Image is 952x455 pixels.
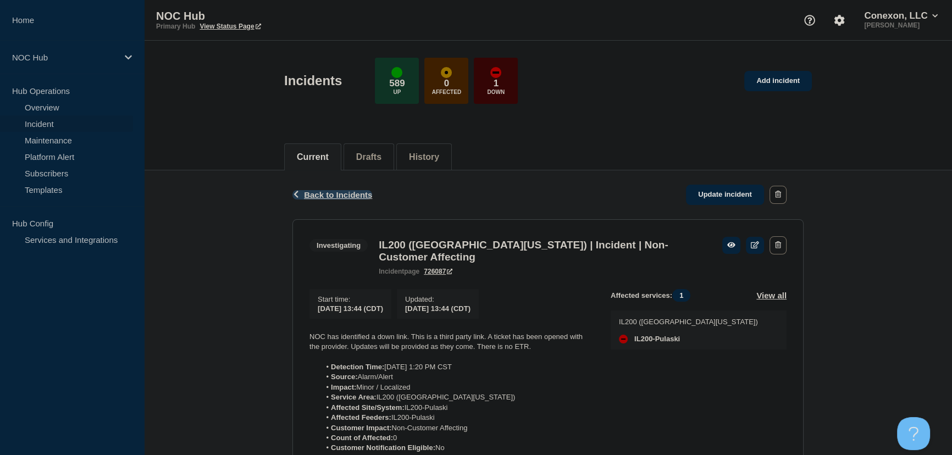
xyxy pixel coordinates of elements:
[320,362,594,372] li: [DATE] 1:20 PM CST
[318,304,383,313] span: [DATE] 13:44 (CDT)
[320,403,594,413] li: IL200-Pulaski
[320,443,594,453] li: No
[611,289,696,302] span: Affected services:
[356,152,381,162] button: Drafts
[393,89,401,95] p: Up
[862,10,940,21] button: Conexon, LLC
[331,443,435,452] strong: Customer Notification Eligible:
[619,318,758,326] p: IL200 ([GEOGRAPHIC_DATA][US_STATE])
[12,53,118,62] p: NOC Hub
[156,23,195,30] p: Primary Hub
[320,433,594,443] li: 0
[309,332,593,352] p: NOC has identified a down link. This is a third party link. A ticket has been opened with the pro...
[292,190,372,199] button: Back to Incidents
[444,78,449,89] p: 0
[320,423,594,433] li: Non-Customer Affecting
[200,23,261,30] a: View Status Page
[320,413,594,423] li: IL200-Pulaski
[331,393,377,401] strong: Service Area:
[490,67,501,78] div: down
[409,152,439,162] button: History
[331,413,391,421] strong: Affected Feeders:
[156,10,376,23] p: NOC Hub
[389,78,405,89] p: 589
[331,403,405,412] strong: Affected Site/System:
[634,335,680,343] span: IL200-Pulaski
[897,417,930,450] iframe: Help Scout Beacon - Open
[379,268,404,275] span: incident
[672,289,690,302] span: 1
[331,434,393,442] strong: Count of Affected:
[405,295,471,303] p: Updated :
[320,372,594,382] li: Alarm/Alert
[756,289,787,302] button: View all
[379,239,711,263] h3: IL200 ([GEOGRAPHIC_DATA][US_STATE]) | Incident | Non-Customer Affecting
[284,73,342,88] h1: Incidents
[744,71,812,91] a: Add incident
[494,78,499,89] p: 1
[686,185,764,205] a: Update incident
[331,363,384,371] strong: Detection Time:
[379,268,419,275] p: page
[297,152,329,162] button: Current
[309,239,368,252] span: Investigating
[798,9,821,32] button: Support
[828,9,851,32] button: Account settings
[441,67,452,78] div: affected
[488,89,505,95] p: Down
[331,424,392,432] strong: Customer Impact:
[318,295,383,303] p: Start time :
[331,373,357,381] strong: Source:
[424,268,452,275] a: 726087
[862,21,940,29] p: [PERSON_NAME]
[304,190,372,199] span: Back to Incidents
[320,392,594,402] li: IL200 ([GEOGRAPHIC_DATA][US_STATE])
[320,382,594,392] li: Minor / Localized
[391,67,402,78] div: up
[405,303,471,313] div: [DATE] 13:44 (CDT)
[432,89,461,95] p: Affected
[331,383,356,391] strong: Impact:
[619,335,628,343] div: down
